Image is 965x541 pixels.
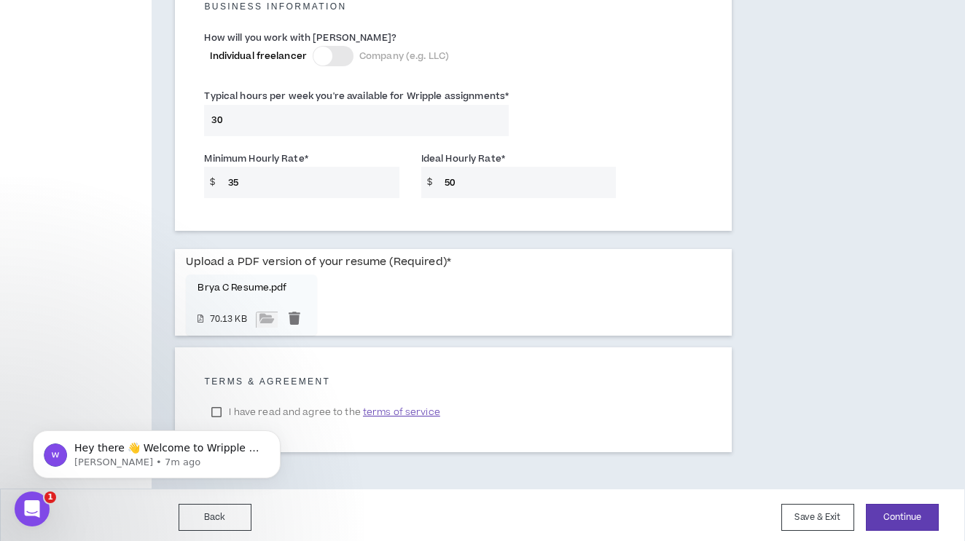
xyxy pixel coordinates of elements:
span: terms of service [363,405,440,419]
span: Individual freelancer [210,50,307,63]
button: Continue [866,504,939,531]
label: I have read and agree to the [204,401,447,423]
label: How will you work with [PERSON_NAME]? [204,26,396,50]
label: Ideal Hourly Rate [421,147,505,170]
small: 70.13 KB [210,314,256,326]
input: Ex $75 [221,167,399,198]
input: Ex $90 [437,167,616,198]
span: Company (e.g. LLC) [359,50,449,63]
button: Save & Exit [781,504,854,531]
h5: Business Information [193,1,714,12]
span: 1 [44,491,56,503]
iframe: Intercom notifications message [11,400,302,502]
label: Typical hours per week you're available for Wripple assignments [204,84,509,108]
h5: Terms & Agreement [204,376,703,387]
span: $ [421,167,438,198]
p: Brya C Resume.pdf [198,283,305,293]
span: $ [204,167,221,198]
button: Back [179,504,251,531]
label: Upload a PDF version of your resume (Required) [186,249,451,275]
iframe: Intercom live chat [15,491,50,526]
label: Minimum Hourly Rate [204,147,308,170]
